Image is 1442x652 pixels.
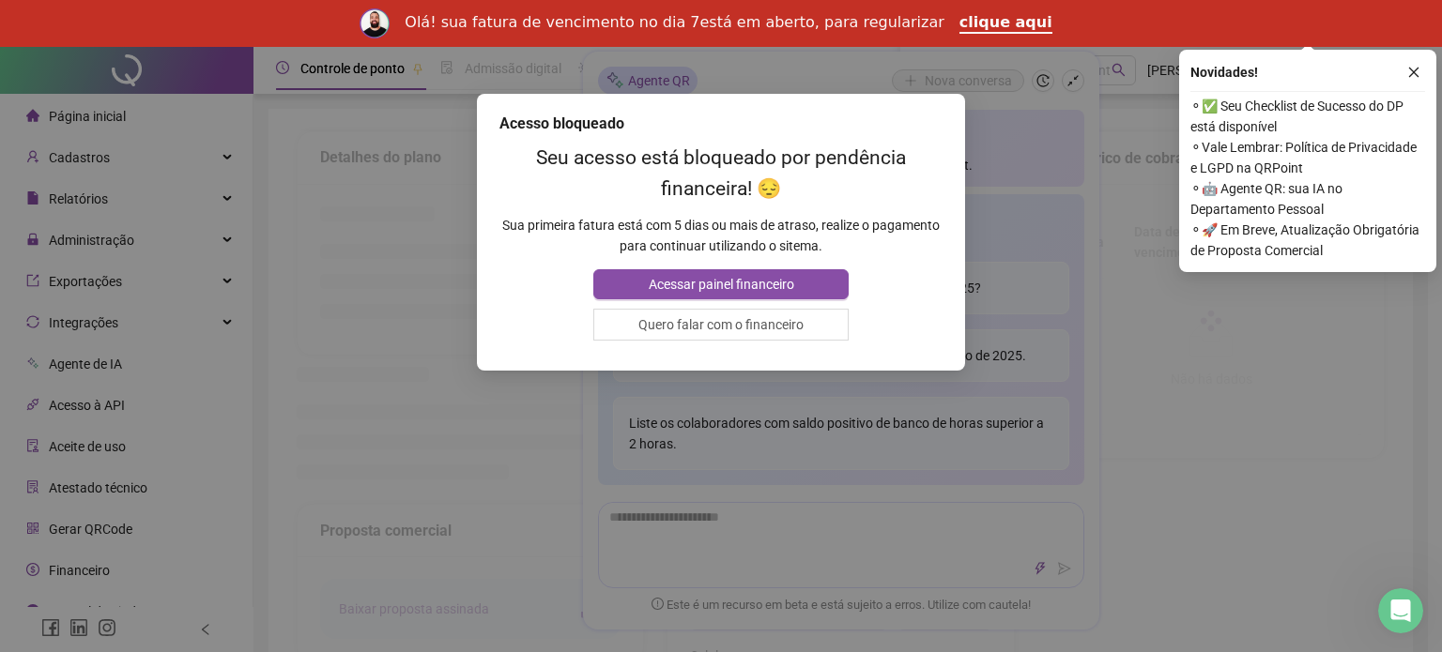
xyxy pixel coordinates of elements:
button: Quero falar com o financeiro [593,309,848,341]
div: Acesso bloqueado [499,113,943,135]
a: clique aqui [959,13,1052,34]
span: ⚬ 🚀 Em Breve, Atualização Obrigatória de Proposta Comercial [1190,220,1425,261]
button: Acessar painel financeiro [593,269,848,299]
span: ⚬ 🤖 Agente QR: sua IA no Departamento Pessoal [1190,178,1425,220]
span: ⚬ Vale Lembrar: Política de Privacidade e LGPD na QRPoint [1190,137,1425,178]
span: Acessar painel financeiro [649,274,794,295]
iframe: Intercom live chat [1378,588,1423,633]
img: Profile image for Rodolfo [360,8,390,38]
span: ⚬ ✅ Seu Checklist de Sucesso do DP está disponível [1190,96,1425,137]
p: Sua primeira fatura está com 5 dias ou mais de atraso, realize o pagamento para continuar utiliza... [499,215,943,256]
span: close [1407,66,1420,79]
div: Olá! sua fatura de vencimento no dia 7está em aberto, para regularizar [405,13,944,32]
h2: Seu acesso está bloqueado por pendência financeira! 😔 [499,143,943,205]
span: Novidades ! [1190,62,1258,83]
